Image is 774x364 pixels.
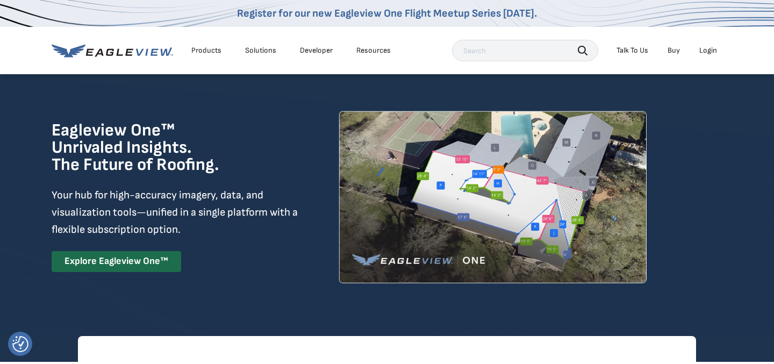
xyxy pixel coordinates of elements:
[52,187,300,238] p: Your hub for high-accuracy imagery, data, and visualization tools—unified in a single platform wi...
[300,46,333,55] a: Developer
[699,46,717,55] div: Login
[452,40,598,61] input: Search
[617,46,648,55] div: Talk To Us
[12,336,28,352] img: Revisit consent button
[12,336,28,352] button: Consent Preferences
[52,122,274,174] h1: Eagleview One™ Unrivaled Insights. The Future of Roofing.
[191,46,221,55] div: Products
[245,46,276,55] div: Solutions
[668,46,680,55] a: Buy
[356,46,391,55] div: Resources
[237,7,537,20] a: Register for our new Eagleview One Flight Meetup Series [DATE].
[52,251,181,272] a: Explore Eagleview One™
